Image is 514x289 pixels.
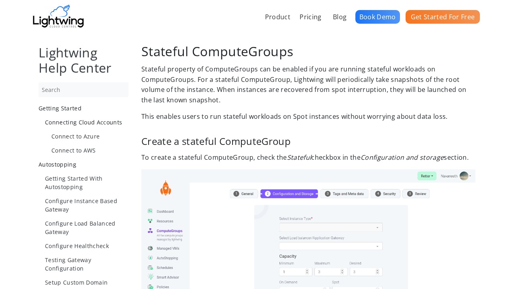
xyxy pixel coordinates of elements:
[297,8,324,26] a: Pricing
[51,132,128,140] a: Connect to Azure
[39,104,82,112] span: Getting Started
[141,45,475,58] h2: Stateful ComputeGroups
[39,161,76,168] span: Autostopping
[45,174,128,191] a: Getting Started With Autostopping
[141,112,475,122] p: This enables users to run stateful workloads on Spot instances without worrying about data loss.
[45,197,128,214] a: Configure Instance Based Gateway
[287,153,312,162] em: Stateful
[361,153,444,162] em: Configuration and storage
[262,8,293,26] a: Product
[141,153,475,163] p: To create a stateful ComputeGroup, check the checkbox in the section.
[39,44,112,76] a: Lightwing Help Center
[355,10,400,24] a: Book Demo
[45,256,128,273] a: Testing Gateway Configuration
[45,118,122,126] span: Connecting Cloud Accounts
[141,64,475,105] p: Stateful property of ComputeGroups can be enabled if you are running stateful workloads on Comput...
[330,8,349,26] a: Blog
[39,82,128,97] input: Search
[45,242,128,250] a: Configure Healthcheck
[406,10,480,24] a: Get Started For Free
[51,146,128,155] a: Connect to AWS
[45,278,128,287] a: Setup Custom Domain
[45,219,128,236] a: Configure Load Balanced Gateway
[141,136,475,146] h4: Create a stateful ComputeGroup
